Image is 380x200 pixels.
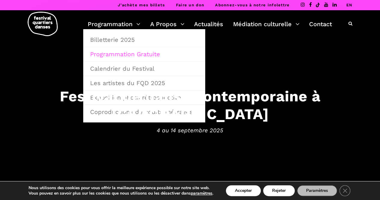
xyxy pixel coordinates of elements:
img: logo-fqd-med [28,12,58,36]
p: Nous utilisons des cookies pour vous offrir la meilleure expérience possible sur notre site web. [29,185,213,191]
a: A Propos [150,19,184,29]
a: Programmation Gratuite [87,47,202,61]
button: Rejeter [263,185,295,196]
a: EN [346,3,352,7]
a: Faire un don [176,3,204,7]
button: Close GDPR Cookie Banner [339,185,350,196]
a: Calendrier du Festival [87,62,202,75]
button: Accepter [226,185,261,196]
button: Paramètres [297,185,337,196]
button: paramètres [191,191,212,196]
h3: Festival de danse contemporaine à [GEOGRAPHIC_DATA] [6,88,374,123]
a: Médiation culturelle [233,19,299,29]
a: Billetterie 2025 [87,33,202,47]
a: Abonnez-vous à notre infolettre [215,3,290,7]
a: Contact [309,19,332,29]
span: 4 au 14 septembre 2025 [6,126,374,135]
a: Actualités [194,19,223,29]
p: Vous pouvez en savoir plus sur les cookies que nous utilisons ou les désactiver dans . [29,191,213,196]
a: Les artistes du FQD 2025 [87,76,202,90]
a: J’achète mes billets [117,3,165,7]
a: Programmation [88,19,140,29]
